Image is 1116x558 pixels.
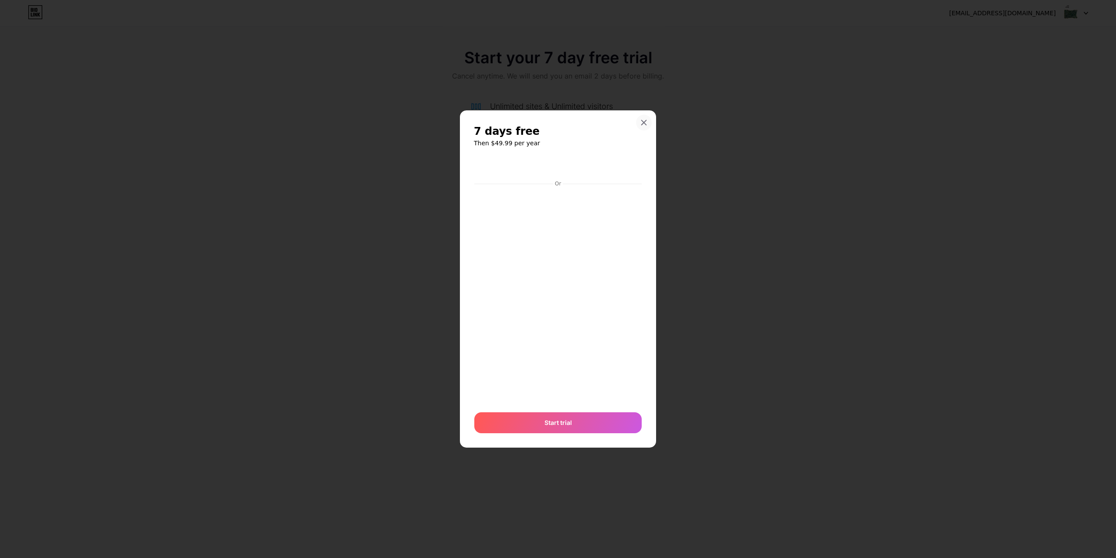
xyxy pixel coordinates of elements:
div: Or [553,180,563,187]
iframe: 安全支付按钮框 [474,157,642,178]
h6: Then $49.99 per year [474,139,642,147]
span: Start trial [544,418,572,427]
iframe: 安全支付输入框 [473,188,643,403]
span: 7 days free [474,124,540,138]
